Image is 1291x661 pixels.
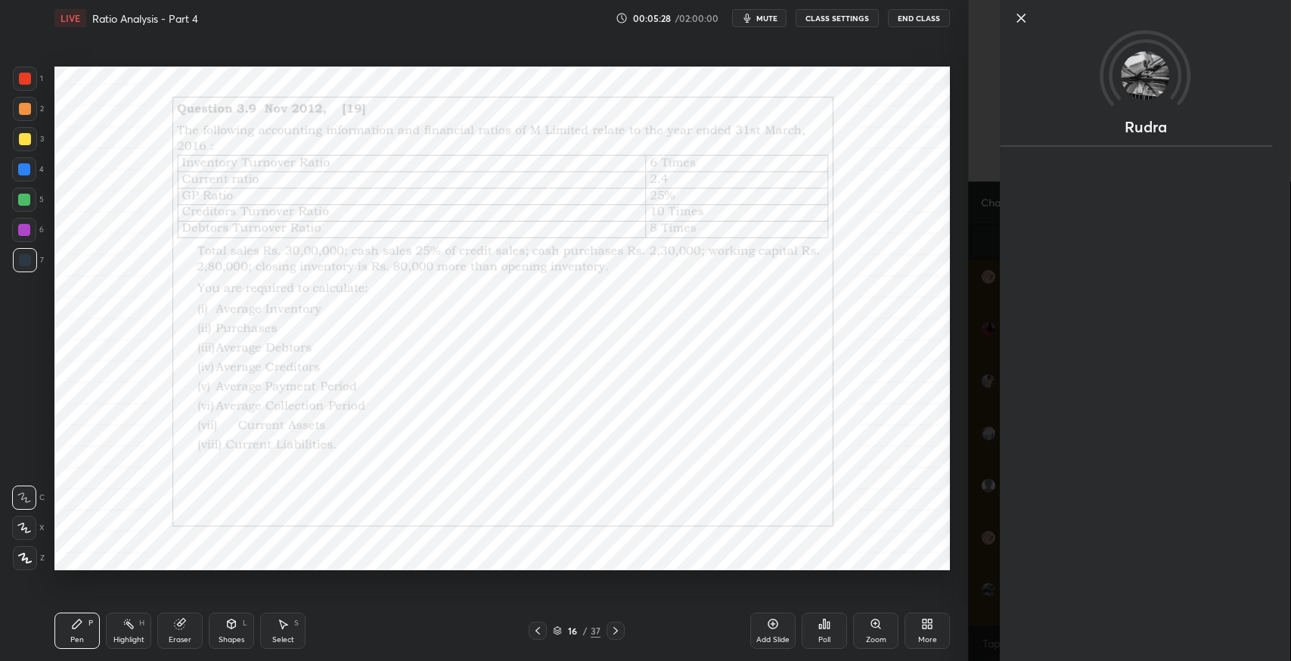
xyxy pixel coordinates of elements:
[732,9,787,27] button: mute
[88,619,93,627] div: P
[583,626,588,635] div: /
[1125,121,1167,133] p: Rudra
[591,624,601,638] div: 37
[219,636,244,644] div: Shapes
[1122,51,1170,100] img: 5d6c36e9a78f4e059eb1aed4c9233ff0.jpg
[13,97,44,121] div: 2
[888,9,950,27] button: End Class
[294,619,299,627] div: S
[818,636,830,644] div: Poll
[756,636,790,644] div: Add Slide
[113,636,144,644] div: Highlight
[12,516,45,540] div: X
[54,9,86,27] div: LIVE
[169,636,191,644] div: Eraser
[12,188,44,212] div: 5
[13,248,44,272] div: 7
[243,619,247,627] div: L
[139,619,144,627] div: H
[1000,134,1290,150] div: animation
[13,127,44,151] div: 3
[12,486,45,510] div: C
[70,636,84,644] div: Pen
[12,218,44,242] div: 6
[866,636,886,644] div: Zoom
[92,11,198,26] h4: Ratio Analysis - Part 4
[13,67,43,91] div: 1
[756,13,777,23] span: mute
[796,9,879,27] button: CLASS SETTINGS
[918,636,937,644] div: More
[272,636,294,644] div: Select
[565,626,580,635] div: 16
[12,157,44,182] div: 4
[13,546,45,570] div: Z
